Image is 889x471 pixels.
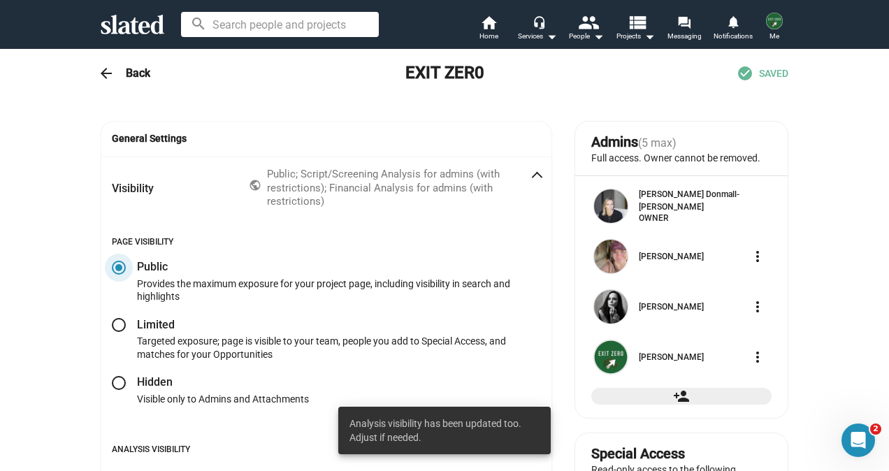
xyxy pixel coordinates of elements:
div: Targeted exposure; page is visible to your team, people you add to Special Access, and matches fo... [137,335,541,361]
mat-icon: forum [677,15,691,29]
div: People [569,28,604,45]
mat-icon: notifications [726,15,739,28]
div: Public; Script/Screening Analysis for admins (with restrictions); Financial Analysis for admins (... [267,168,530,210]
span: Projects [616,28,655,45]
a: Messaging [660,14,709,45]
mat-icon: person_add [673,388,690,405]
mat-icon: arrow_back [98,65,115,82]
button: People [562,14,611,45]
img: Lisa Donmall-Reeve [594,189,628,223]
mat-icon: people [578,12,598,32]
span: Messaging [667,28,702,45]
div: Owner [639,213,772,224]
mat-icon: home [480,14,497,31]
img: Melissa Mars [594,290,628,324]
mat-icon: arrow_drop_down [590,28,607,45]
div: Services [518,28,557,45]
a: [PERSON_NAME] [639,352,704,362]
iframe: Intercom live chat [841,423,875,457]
mat-panel-title: Visibility [112,168,238,210]
mat-icon: view_list [627,12,647,32]
button: Add admin to the project [591,388,772,405]
div: Special Access [591,444,760,463]
h2: Limited [137,317,541,332]
a: Home [464,14,513,45]
p: Page Visibility [112,237,541,248]
img: Kurt Fried [594,340,628,374]
span: SAVED [759,67,788,80]
mat-icon: arrow_drop_down [543,28,560,45]
p: Analysis Visibility [112,444,190,456]
span: Notifications [714,28,753,45]
input: Search people and projects [181,12,379,37]
a: [PERSON_NAME] Donmall-[PERSON_NAME] [639,189,739,212]
a: Notifications [709,14,758,45]
p: Full access. Owner cannot be removed. [591,152,760,165]
span: Home [479,28,498,45]
div: Visible only to Admins and Attachments [137,393,309,406]
mat-icon: public [249,179,261,196]
span: Me [769,28,779,45]
button: Kurt FriedMe [758,10,791,46]
h3: Back [126,66,150,80]
mat-icon: check_circle [737,65,753,82]
span: Analysis visibility has been updated too. Adjust if needed. [349,416,521,444]
img: Kurt Fried [766,13,783,29]
h2: EXIT ZER0 [405,62,484,85]
h2: Public [137,259,541,274]
mat-expansion-panel-header: General Settings [101,121,552,157]
mat-icon: headset_mic [533,15,545,28]
a: [PERSON_NAME] [639,302,704,312]
mat-icon: more_vert [749,298,766,315]
mat-expansion-panel-header: VisibilityPublic; Script/Screening Analysis for admins (with restrictions); Financial Analysis fo... [101,157,552,221]
mat-icon: more_vert [749,248,766,265]
a: [PERSON_NAME] [639,252,704,261]
button: Projects [611,14,660,45]
img: Vicki Speegle [594,240,628,273]
button: Services [513,14,562,45]
span: General Settings [112,132,541,145]
span: (5 max) [638,136,677,150]
mat-icon: more_vert [749,349,766,365]
h2: Hidden [137,375,309,389]
mat-icon: arrow_drop_down [641,28,658,45]
div: Provides the maximum exposure for your project page, including visibility in search and highlights [137,277,541,303]
span: 2 [870,423,881,435]
div: Admins [591,133,760,152]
